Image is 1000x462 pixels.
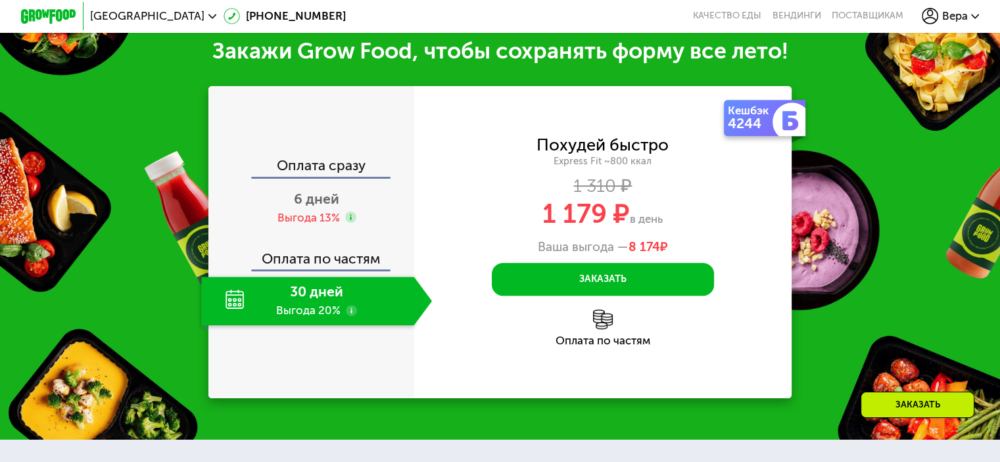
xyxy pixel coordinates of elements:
[693,11,761,22] a: Качество еды
[414,239,792,254] div: Ваша выгода —
[536,137,669,152] div: Похудей быстро
[728,105,775,116] div: Кешбэк
[728,116,775,130] div: 4244
[277,210,339,225] div: Выгода 13%
[832,11,903,22] div: поставщикам
[414,178,792,193] div: 1 310 ₽
[90,11,204,22] span: [GEOGRAPHIC_DATA]
[492,263,714,296] button: Заказать
[629,239,668,254] span: ₽
[414,155,792,168] div: Express Fit ~800 ккал
[210,238,414,270] div: Оплата по частям
[210,158,414,176] div: Оплата сразу
[629,239,660,254] span: 8 174
[294,191,339,207] span: 6 дней
[414,335,792,346] div: Оплата по частям
[861,392,974,418] div: Заказать
[542,198,630,229] span: 1 179 ₽
[772,11,821,22] a: Вендинги
[630,212,663,225] span: в день
[224,8,346,24] a: [PHONE_NUMBER]
[593,310,613,329] img: l6xcnZfty9opOoJh.png
[941,11,967,22] span: Вера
